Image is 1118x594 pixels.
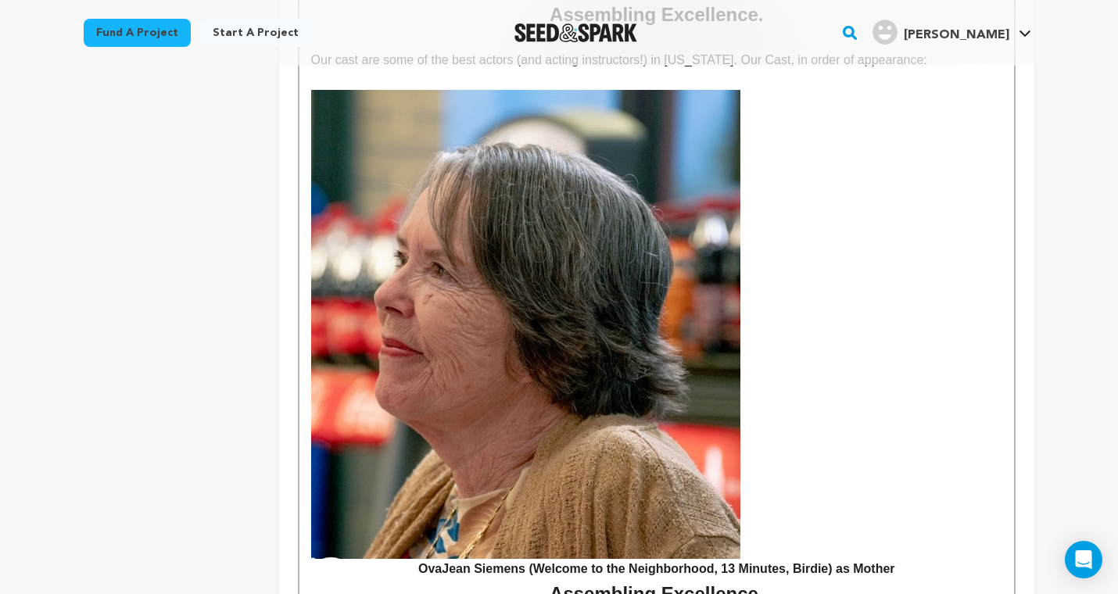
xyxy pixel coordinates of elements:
[514,23,637,42] img: Seed&Spark Logo Dark Mode
[311,90,1002,579] h4: OvaJean Siemens (Welcome to the Neighborhood, 13 Minutes, Birdie) as Mother
[869,16,1034,49] span: Juliet C.'s Profile
[873,20,1009,45] div: Juliet C.'s Profile
[200,19,311,47] a: Start a project
[873,20,898,45] img: user.png
[514,23,637,42] a: Seed&Spark Homepage
[869,16,1034,45] a: Juliet C.'s Profile
[1065,541,1102,578] div: Open Intercom Messenger
[311,90,740,559] img: 1757986113-%20OvaJean.jpeg
[904,29,1009,41] span: [PERSON_NAME]
[84,19,191,47] a: Fund a project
